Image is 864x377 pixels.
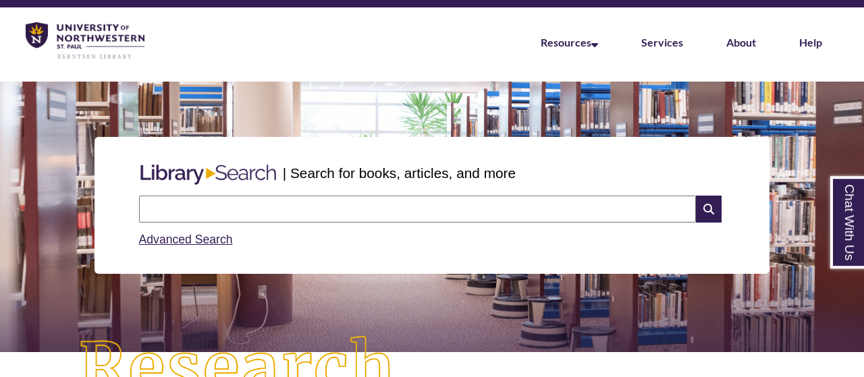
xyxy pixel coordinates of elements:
p: | Search for books, articles, and more [283,163,516,183]
i: Search [696,196,722,223]
a: Help [799,36,822,49]
a: Advanced Search [139,233,233,246]
a: Resources [541,36,598,49]
a: About [726,36,756,49]
img: UNWSP Library Logo [26,22,144,60]
a: Services [641,36,683,49]
img: Libary Search [134,159,283,190]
